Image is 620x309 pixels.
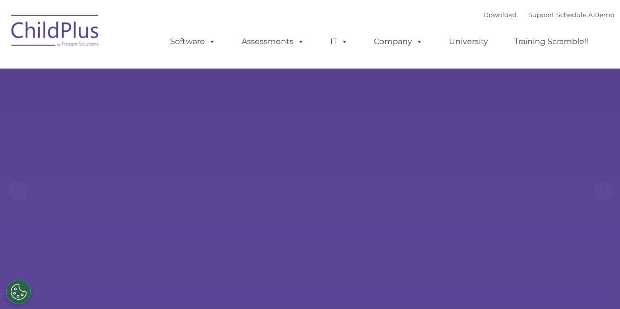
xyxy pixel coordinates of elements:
[6,280,31,304] button: Cookies Settings
[321,32,358,51] a: IT
[504,32,598,51] a: Training Scramble!!
[232,32,314,51] a: Assessments
[6,8,104,57] img: ChildPlus by Procare Solutions
[483,11,517,19] a: Download
[528,11,554,19] a: Support
[483,11,614,19] font: |
[160,32,225,51] a: Software
[556,11,614,19] a: Schedule A Demo
[439,32,498,51] a: University
[364,32,433,51] a: Company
